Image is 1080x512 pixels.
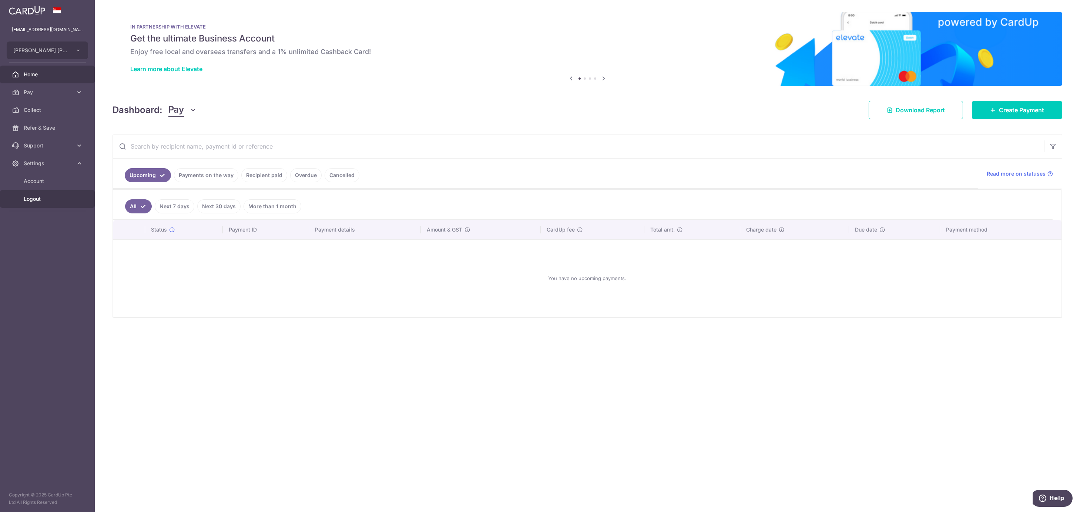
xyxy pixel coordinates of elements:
a: Download Report [869,101,963,119]
a: Next 7 days [155,199,194,213]
span: [PERSON_NAME] [PERSON_NAME] IMPORT EXPORT PTE LTD [13,47,68,54]
button: [PERSON_NAME] [PERSON_NAME] IMPORT EXPORT PTE LTD [7,41,88,59]
span: Logout [24,195,73,203]
a: Read more on statuses [987,170,1053,177]
img: Renovation banner [113,12,1062,86]
th: Payment ID [223,220,309,239]
span: Download Report [896,106,945,114]
a: Payments on the way [174,168,238,182]
img: CardUp [9,6,45,15]
a: Next 30 days [197,199,241,213]
span: Pay [24,89,73,96]
th: Payment details [309,220,421,239]
span: Account [24,177,73,185]
span: Pay [168,103,184,117]
span: Support [24,142,73,149]
div: You have no upcoming payments. [122,246,1053,311]
a: Upcoming [125,168,171,182]
p: [EMAIL_ADDRESS][DOMAIN_NAME] [12,26,83,33]
span: Status [151,226,167,233]
span: Read more on statuses [987,170,1046,177]
th: Payment method [940,220,1061,239]
a: Create Payment [972,101,1062,119]
span: Amount & GST [427,226,462,233]
input: Search by recipient name, payment id or reference [113,134,1044,158]
span: CardUp fee [547,226,575,233]
p: IN PARTNERSHIP WITH ELEVATE [130,24,1044,30]
span: Settings [24,160,73,167]
h4: Dashboard: [113,103,162,117]
a: Cancelled [325,168,359,182]
span: Create Payment [999,106,1044,114]
span: Refer & Save [24,124,73,132]
button: Pay [168,103,197,117]
a: All [125,199,152,213]
a: Recipient paid [241,168,287,182]
a: Overdue [290,168,322,182]
span: Collect [24,106,73,114]
span: Home [24,71,73,78]
span: Due date [855,226,877,233]
span: Total amt. [650,226,675,233]
span: Charge date [746,226,777,233]
iframe: Opens a widget where you can find more information [1033,490,1073,508]
a: More than 1 month [244,199,301,213]
h6: Enjoy free local and overseas transfers and a 1% unlimited Cashback Card! [130,47,1044,56]
h5: Get the ultimate Business Account [130,33,1044,44]
a: Learn more about Elevate [130,65,202,73]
